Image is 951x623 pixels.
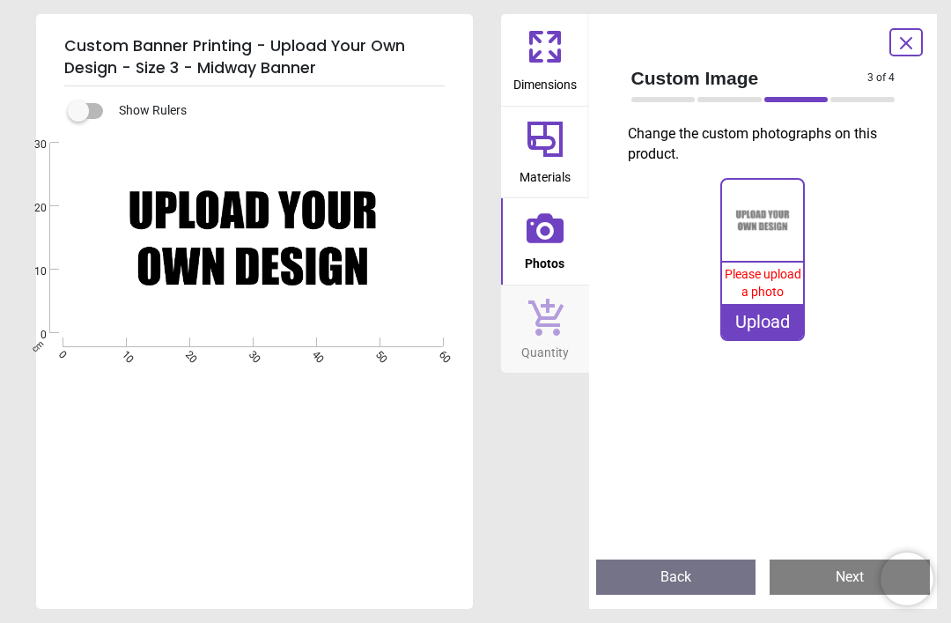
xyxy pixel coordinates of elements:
[13,201,47,216] span: 20
[513,68,577,94] span: Dimensions
[631,65,868,91] span: Custom Image
[13,264,47,279] span: 10
[881,553,933,605] iframe: Brevo live chat
[770,560,930,595] button: Next
[118,348,129,360] span: 10
[308,348,320,360] span: 40
[596,560,756,595] button: Back
[501,198,589,285] button: Photos
[55,348,66,360] span: 0
[64,28,445,86] h5: Custom Banner Printing - Upload Your Own Design - Size 3 - Midway Banner
[521,336,569,362] span: Quantity
[436,348,447,360] span: 60
[372,348,383,360] span: 50
[501,107,589,198] button: Materials
[867,70,895,85] span: 3 of 4
[13,328,47,343] span: 0
[725,267,801,299] span: Please upload a photo
[501,286,589,374] button: Quantity
[245,348,256,360] span: 30
[29,338,45,354] span: cm
[501,14,589,106] button: Dimensions
[722,304,803,339] div: Upload
[13,137,47,152] span: 30
[78,100,473,122] div: Show Rulers
[520,160,571,187] span: Materials
[181,348,193,360] span: 20
[628,124,910,164] p: Change the custom photographs on this product.
[525,247,564,273] span: Photos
